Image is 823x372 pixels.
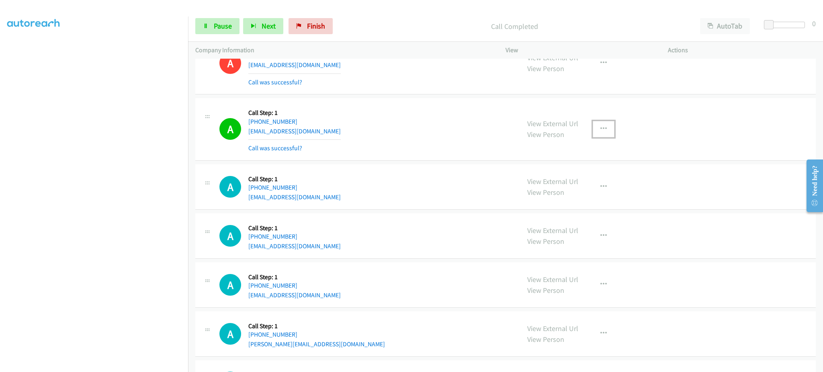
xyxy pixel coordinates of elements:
a: View Person [527,188,564,197]
a: [EMAIL_ADDRESS][DOMAIN_NAME] [248,193,341,201]
a: [PHONE_NUMBER] [248,233,297,240]
a: [PHONE_NUMBER] [248,184,297,191]
a: View Person [527,130,564,139]
a: View External Url [527,119,578,128]
a: [EMAIL_ADDRESS][DOMAIN_NAME] [248,61,341,69]
a: View Person [527,237,564,246]
p: Call Completed [344,21,686,32]
span: Pause [214,21,232,31]
a: View External Url [527,53,578,62]
h1: A [219,52,241,74]
a: [PERSON_NAME][EMAIL_ADDRESS][DOMAIN_NAME] [248,340,385,348]
h1: A [219,274,241,296]
a: Pause [195,18,240,34]
a: [EMAIL_ADDRESS][DOMAIN_NAME] [248,242,341,250]
h5: Call Step: 1 [248,175,341,183]
a: [PHONE_NUMBER] [248,331,297,338]
h5: Call Step: 1 [248,224,341,232]
a: Finish [289,18,333,34]
div: Delay between calls (in seconds) [768,22,805,28]
button: Next [243,18,283,34]
h1: A [219,225,241,247]
a: [PHONE_NUMBER] [248,282,297,289]
a: [EMAIL_ADDRESS][DOMAIN_NAME] [248,127,341,135]
div: The call is yet to be attempted [219,225,241,247]
div: 0 [812,18,816,29]
h5: Call Step: 1 [248,109,341,117]
h5: Call Step: 1 [248,273,341,281]
p: View [506,45,653,55]
a: [EMAIL_ADDRESS][DOMAIN_NAME] [248,291,341,299]
h1: A [219,323,241,345]
button: AutoTab [700,18,750,34]
h5: Call Step: 1 [248,322,385,330]
a: View Person [527,64,564,73]
a: View Person [527,286,564,295]
a: Call was successful? [248,78,302,86]
span: Next [262,21,276,31]
iframe: Resource Center [800,154,823,218]
a: View External Url [527,177,578,186]
p: Actions [668,45,816,55]
p: Company Information [195,45,491,55]
a: View External Url [527,275,578,284]
a: Call was successful? [248,144,302,152]
span: Finish [307,21,325,31]
a: View External Url [527,226,578,235]
div: The call is yet to be attempted [219,323,241,345]
div: The call is yet to be attempted [219,274,241,296]
a: [PHONE_NUMBER] [248,118,297,125]
a: View Person [527,335,564,344]
h1: A [219,176,241,198]
h1: A [219,118,241,140]
a: View External Url [527,324,578,333]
